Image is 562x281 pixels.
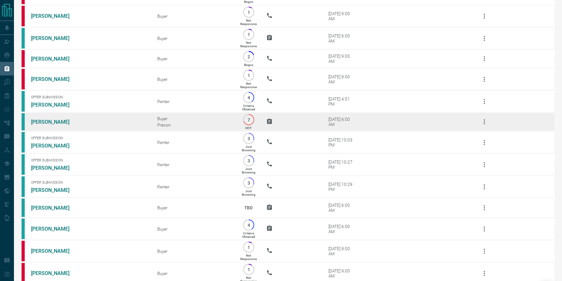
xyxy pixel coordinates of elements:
[22,113,25,130] div: condos.ca
[328,33,355,43] div: [DATE] 6:00 AM
[328,11,355,21] div: [DATE] 9:00 AM
[22,91,25,112] div: condos.ca
[240,82,257,89] p: Not Responsive
[31,95,148,99] span: Offer Submission
[246,95,251,100] p: 4
[31,187,79,193] a: [PERSON_NAME]
[157,99,231,104] div: Renter
[31,119,79,125] a: [PERSON_NAME]
[328,203,355,213] div: [DATE] 6:00 AM
[31,13,79,19] a: [PERSON_NAME]
[157,271,231,276] div: Buyer
[31,76,79,82] a: [PERSON_NAME]
[31,143,79,149] a: [PERSON_NAME]
[246,54,251,59] p: 2
[245,126,252,130] p: HOT
[31,270,79,276] a: [PERSON_NAME]
[328,246,355,256] div: [DATE] 9:00 AM
[240,199,257,216] p: TBD
[157,36,231,41] div: Buyer
[242,145,255,152] p: Just Browsing
[246,10,251,15] p: 1
[242,104,255,111] p: Criteria Obtained
[22,154,25,175] div: condos.ca
[31,56,79,62] a: [PERSON_NAME]
[31,136,148,140] span: Offer Submission
[31,248,79,254] a: [PERSON_NAME]
[240,41,257,48] p: Not Responsive
[31,226,79,232] a: [PERSON_NAME]
[22,6,25,26] div: property.ca
[246,73,251,78] p: 1
[157,77,231,82] div: Buyer
[246,180,251,185] p: 3
[31,180,148,185] span: Offer Submission
[31,165,79,171] a: [PERSON_NAME]
[157,122,231,127] div: Precon
[157,14,231,19] div: Buyer
[328,268,355,278] div: [DATE] 9:00 AM
[246,267,251,272] p: 1
[246,158,251,163] p: 3
[31,205,79,211] a: [PERSON_NAME]
[157,184,231,189] div: Renter
[31,102,79,108] a: [PERSON_NAME]
[328,96,355,107] div: [DATE] 4:01 PM
[31,35,79,41] a: [PERSON_NAME]
[22,132,25,153] div: condos.ca
[246,223,251,227] p: 4
[242,232,255,239] p: Criteria Obtained
[157,226,231,232] div: Buyer
[157,205,231,210] div: Buyer
[240,19,257,26] p: Not Responsive
[157,249,231,254] div: Buyer
[328,182,355,192] div: [DATE] 10:29 PM
[22,176,25,197] div: condos.ca
[246,117,251,122] p: 7
[246,136,251,141] p: 3
[240,254,257,261] p: Not Responsive
[157,56,231,61] div: Buyer
[328,160,355,170] div: [DATE] 10:27 PM
[328,54,355,64] div: [DATE] 9:00 AM
[328,117,355,127] div: [DATE] 6:00 AM
[22,28,25,49] div: condos.ca
[244,63,253,67] p: Bogus
[328,224,355,234] div: [DATE] 6:00 AM
[328,74,355,84] div: [DATE] 9:00 AM
[157,116,231,121] div: Buyer
[328,137,355,147] div: [DATE] 10:03 PM
[242,167,255,174] p: Just Browsing
[22,199,25,217] div: condos.ca
[22,219,25,239] div: condos.ca
[22,50,25,67] div: property.ca
[31,158,148,162] span: Offer Submission
[157,162,231,167] div: Renter
[246,32,251,37] p: 1
[22,241,25,261] div: property.ca
[157,140,231,145] div: Renter
[242,189,255,196] p: Just Browsing
[246,245,251,250] p: 1
[22,69,25,89] div: property.ca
